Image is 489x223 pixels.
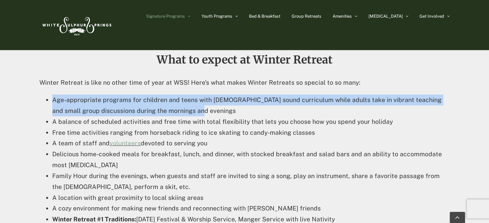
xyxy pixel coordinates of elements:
li: A cozy environment for making new friends and reconnecting with [PERSON_NAME] friends [52,203,450,214]
li: Family Hour during the evenings, when guests and staff are invited to sing a song, play an instru... [52,170,450,192]
li: A balance of scheduled activities and free time with total flexibility that lets you choose how y... [52,116,450,127]
li: A team of staff and devoted to serving you [52,138,450,149]
p: Winter Retreat is like no other time of year at WSS! Here’s what makes Winter Retreats so special... [39,77,450,88]
li: Delicious home-cooked meals for breakfast, lunch, and dinner, with stocked breakfast and salad ba... [52,149,450,170]
a: volunteers [110,139,141,146]
span: Get Involved [419,14,444,18]
span: Signature Programs [146,14,185,18]
li: A location with great proximity to local skiing areas [52,192,450,203]
span: Youth Programs [202,14,232,18]
strong: Winter Retreat #1 Traditions: [52,215,136,222]
span: Group Retreats [292,14,321,18]
span: Bed & Breakfast [249,14,280,18]
li: Age-appropriate programs for children and teens with [DEMOGRAPHIC_DATA] sound curriculum while ad... [52,94,450,116]
h2: What to expect at Winter Retreat [39,54,450,65]
li: Free time activities ranging from horseback riding to ice skating to candy-making classes [52,127,450,138]
span: [MEDICAL_DATA] [369,14,403,18]
span: Amenities [333,14,352,18]
img: White Sulphur Springs Logo [39,10,113,40]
